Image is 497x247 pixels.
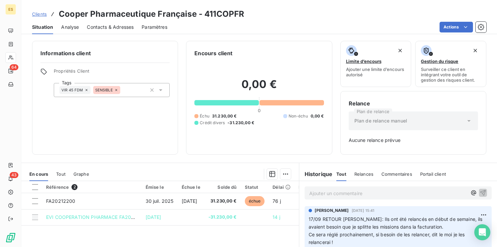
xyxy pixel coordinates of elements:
[56,171,65,177] span: Tout
[87,24,134,30] span: Contacts & Adresses
[346,59,381,64] span: Limite d’encours
[420,171,446,177] span: Portail client
[182,198,197,204] span: [DATE]
[120,87,126,93] input: Ajouter une valeur
[142,24,167,30] span: Paramètres
[421,67,481,83] span: Surveiller ce client en intégrant votre outil de gestion des risques client.
[46,184,138,190] div: Référence
[309,232,466,245] span: Ce sera réglé prochainement, si besoin de les relancer, dit le moi je les relancerai !
[208,184,237,190] div: Solde dû
[354,171,373,177] span: Relances
[309,216,484,230] span: 17/09 RETOUR [PERSON_NAME]: Ils ont été relancés en début de semaine, ils avaient besoin que je s...
[299,170,333,178] h6: Historique
[5,4,16,15] div: ES
[59,8,244,20] h3: Cooper Pharmaceutique Française - 411COPFR
[40,49,170,57] h6: Informations client
[200,120,225,126] span: Crédit divers
[474,224,490,240] div: Open Intercom Messenger
[73,171,89,177] span: Graphe
[245,196,265,206] span: échue
[146,198,174,204] span: 30 juil. 2025
[46,198,75,204] span: FA20212200
[71,184,77,190] span: 2
[200,113,209,119] span: Échu
[349,99,478,107] h6: Relance
[194,49,232,57] h6: Encours client
[340,41,411,87] button: Limite d’encoursAjouter une limite d’encours autorisé
[32,24,53,30] span: Situation
[5,232,16,243] img: Logo LeanPay
[182,184,200,190] div: Échue le
[146,214,161,220] span: [DATE]
[381,171,412,177] span: Commentaires
[299,184,320,190] div: Retard
[245,184,265,190] div: Statut
[315,208,349,214] span: [PERSON_NAME]
[352,209,375,213] span: [DATE] 15:41
[273,184,291,190] div: Délai
[212,113,237,119] span: 31.230,00 €
[29,171,48,177] span: En cours
[61,24,79,30] span: Analyse
[273,198,281,204] span: 76 j
[46,214,138,220] span: EVI COOPERATION PHARMACE FA202...
[227,120,254,126] span: -31.230,00 €
[95,88,113,92] span: SENSIBLE
[10,172,18,178] span: 43
[258,108,261,113] span: 0
[289,113,308,119] span: Non-échu
[146,184,174,190] div: Émise le
[54,68,170,78] span: Propriétés Client
[311,113,324,119] span: 0,00 €
[354,117,407,124] span: Plan de relance manuel
[346,67,406,77] span: Ajouter une limite d’encours autorisé
[440,22,473,32] button: Actions
[194,78,324,98] h2: 0,00 €
[273,214,280,220] span: 14 j
[61,88,83,92] span: VIR 45 FDM
[336,171,346,177] span: Tout
[415,41,486,87] button: Gestion du risqueSurveiller ce client en intégrant votre outil de gestion des risques client.
[10,64,18,70] span: 64
[32,11,47,17] a: Clients
[208,214,237,221] span: -31.230,00 €
[349,137,478,144] span: Aucune relance prévue
[208,198,237,204] span: 31.230,00 €
[421,59,458,64] span: Gestion du risque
